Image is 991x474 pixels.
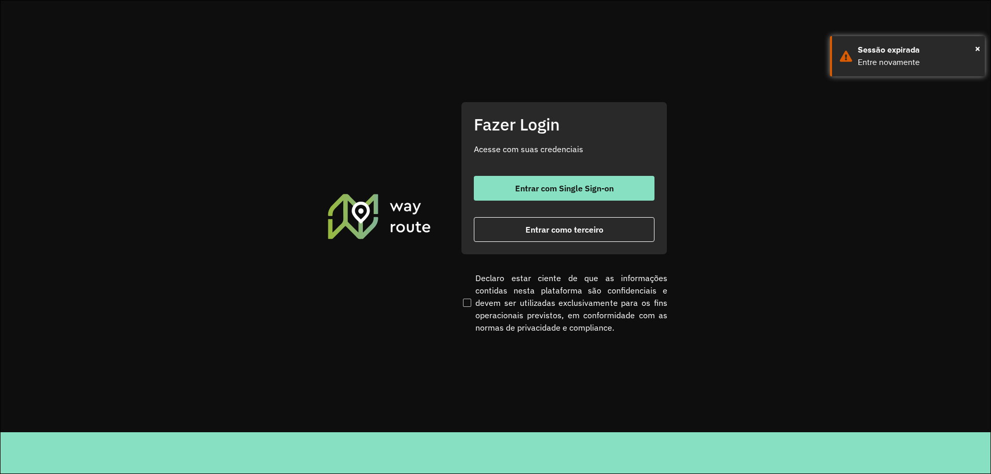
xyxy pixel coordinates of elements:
span: Entrar com Single Sign-on [515,184,614,192]
label: Declaro estar ciente de que as informações contidas nesta plataforma são confidenciais e devem se... [461,272,667,334]
button: button [474,217,654,242]
button: Close [975,41,980,56]
div: Sessão expirada [858,44,977,56]
p: Acesse com suas credenciais [474,143,654,155]
div: Entre novamente [858,56,977,69]
span: × [975,41,980,56]
h2: Fazer Login [474,115,654,134]
span: Entrar como terceiro [525,225,603,234]
button: button [474,176,654,201]
img: Roteirizador AmbevTech [326,192,433,240]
